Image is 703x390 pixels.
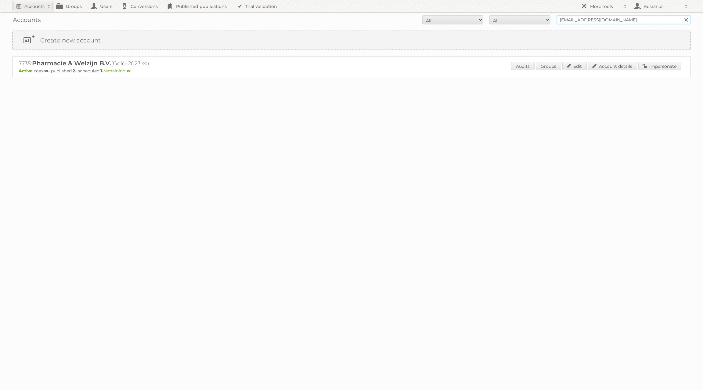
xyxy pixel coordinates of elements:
[19,60,232,67] h2: 7735: (Gold-2023 ∞)
[103,68,131,74] span: remaining:
[100,68,102,74] strong: 1
[562,62,587,70] a: Edit
[44,68,48,74] strong: ∞
[590,3,621,9] h2: More tools
[24,3,45,9] h2: Accounts
[19,68,684,74] p: max: - published: - scheduled: -
[638,62,681,70] a: Impersonate
[19,68,34,74] span: Active
[642,3,682,9] h2: Busranur
[13,31,690,49] a: Create new account
[127,68,131,74] strong: ∞
[511,62,535,70] a: Audits
[32,60,111,67] span: Pharmacie & Welzijn B.V.
[536,62,561,70] a: Groups
[588,62,637,70] a: Account details
[73,68,75,74] strong: 2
